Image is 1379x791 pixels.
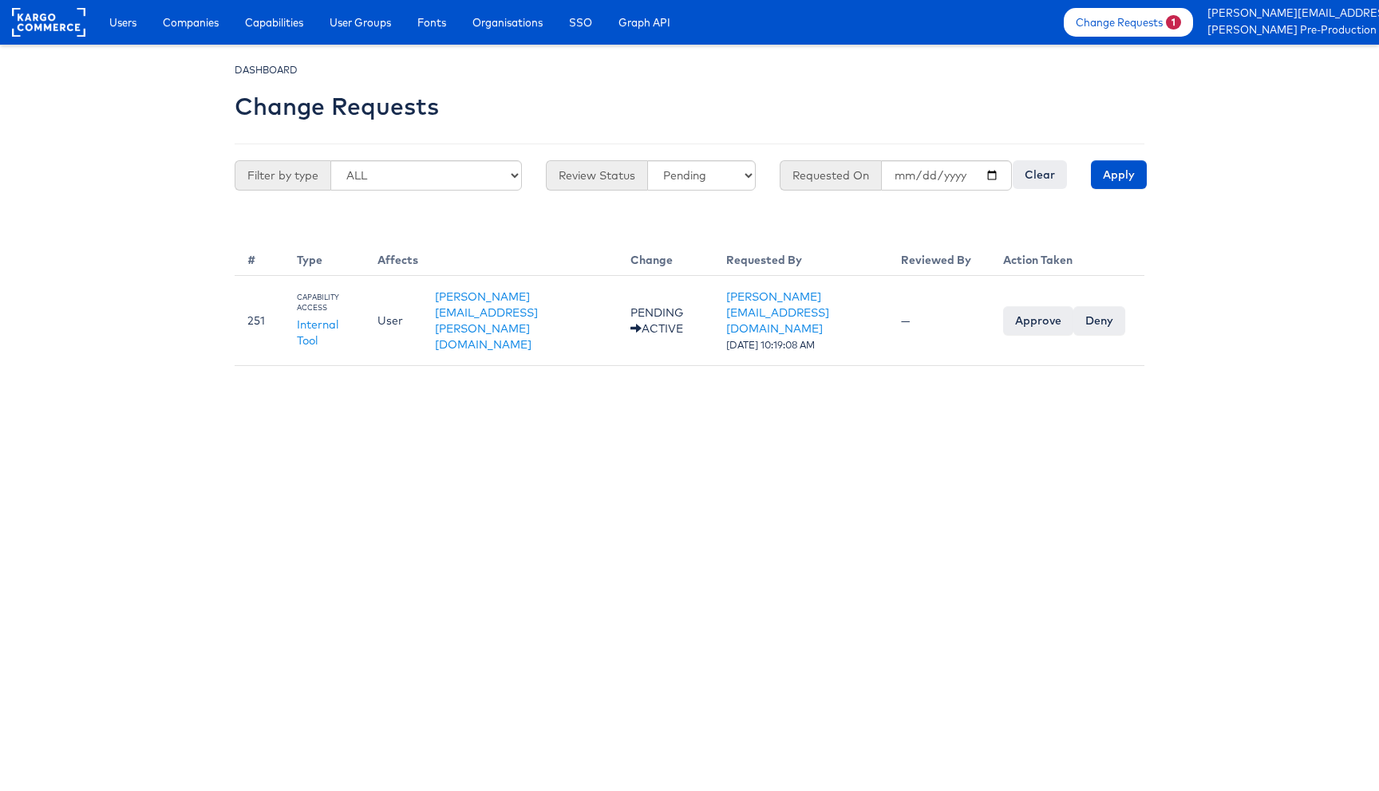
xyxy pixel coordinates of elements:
[888,276,990,366] td: —
[1064,8,1193,37] a: Change Requests1
[726,339,815,351] span: [DATE] 10:19:08 AM
[245,14,303,30] span: Capabilities
[365,239,617,276] th: Affects
[546,160,647,191] span: Review Status
[235,276,284,366] td: 251
[151,8,231,37] a: Companies
[233,8,315,37] a: Capabilities
[569,14,592,30] span: SSO
[618,276,713,366] td: PENDING ACTIVE
[405,8,458,37] a: Fonts
[235,93,439,120] h2: Change Requests
[1013,160,1067,189] input: Clear
[318,8,403,37] a: User Groups
[235,160,330,191] span: Filter by type
[990,239,1144,276] th: Action Taken
[284,239,365,276] th: Type
[297,293,346,313] div: CAPABILITY ACCESS
[780,160,881,191] span: Requested On
[726,289,829,336] a: [PERSON_NAME][EMAIL_ADDRESS][DOMAIN_NAME]
[297,317,338,348] a: Internal Tool
[1207,22,1367,39] a: [PERSON_NAME] Pre-Production
[472,14,543,30] span: Organisations
[1073,306,1125,335] input: Deny
[618,239,713,276] th: Change
[1003,306,1073,335] input: Approve
[417,14,446,30] span: Fonts
[163,14,219,30] span: Companies
[235,239,284,276] th: #
[713,239,888,276] th: Requested By
[460,8,555,37] a: Organisations
[235,64,298,76] small: DASHBOARD
[1091,160,1147,189] input: Apply
[435,289,538,352] a: [PERSON_NAME][EMAIL_ADDRESS][PERSON_NAME][DOMAIN_NAME]
[1207,6,1367,22] a: [PERSON_NAME][EMAIL_ADDRESS][PERSON_NAME][DOMAIN_NAME]
[365,276,422,366] td: User
[330,14,391,30] span: User Groups
[618,14,670,30] span: Graph API
[557,8,604,37] a: SSO
[97,8,148,37] a: Users
[1166,15,1181,30] span: 1
[109,14,136,30] span: Users
[607,8,682,37] a: Graph API
[888,239,990,276] th: Reviewed By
